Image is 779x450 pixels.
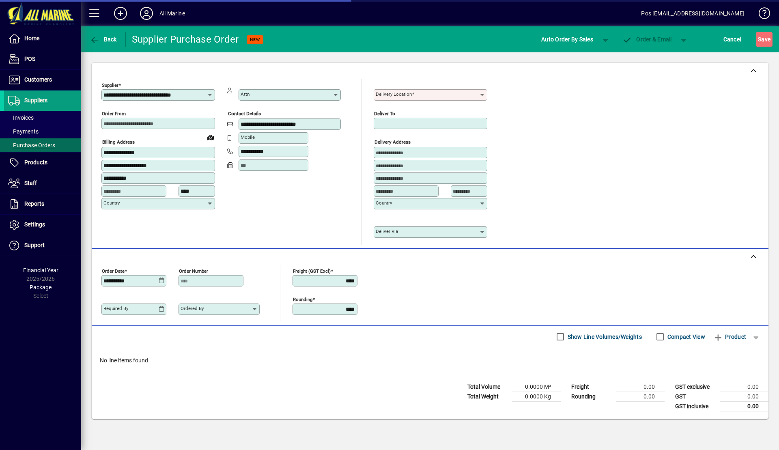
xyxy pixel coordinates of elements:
[463,392,512,401] td: Total Weight
[132,33,239,46] div: Supplier Purchase Order
[133,6,159,21] button: Profile
[720,382,768,392] td: 0.00
[90,36,117,43] span: Back
[374,111,395,116] mat-label: Deliver To
[181,306,204,311] mat-label: Ordered by
[4,125,81,138] a: Payments
[4,49,81,69] a: POS
[616,392,665,401] td: 0.00
[4,215,81,235] a: Settings
[671,382,720,392] td: GST exclusive
[204,131,217,144] a: View on map
[376,91,412,97] mat-label: Delivery Location
[512,392,561,401] td: 0.0000 Kg
[666,333,705,341] label: Compact View
[23,267,58,273] span: Financial Year
[24,35,39,41] span: Home
[24,56,35,62] span: POS
[720,401,768,411] td: 0.00
[671,392,720,401] td: GST
[537,32,597,47] button: Auto Order By Sales
[30,284,52,291] span: Package
[758,33,770,46] span: ave
[102,111,126,116] mat-label: Order from
[159,7,185,20] div: All Marine
[376,200,392,206] mat-label: Country
[8,128,39,135] span: Payments
[463,382,512,392] td: Total Volume
[566,333,642,341] label: Show Line Volumes/Weights
[8,114,34,121] span: Invoices
[24,97,47,103] span: Suppliers
[721,32,743,47] button: Cancel
[24,200,44,207] span: Reports
[24,159,47,166] span: Products
[4,70,81,90] a: Customers
[4,153,81,173] a: Products
[241,134,255,140] mat-label: Mobile
[4,173,81,194] a: Staff
[753,2,769,28] a: Knowledge Base
[376,228,398,234] mat-label: Deliver via
[723,33,741,46] span: Cancel
[102,268,125,273] mat-label: Order date
[179,268,208,273] mat-label: Order number
[88,32,119,47] button: Back
[241,91,250,97] mat-label: Attn
[618,32,676,47] button: Order & Email
[4,235,81,256] a: Support
[720,392,768,401] td: 0.00
[512,382,561,392] td: 0.0000 M³
[24,221,45,228] span: Settings
[541,33,593,46] span: Auto Order By Sales
[293,268,331,273] mat-label: Freight (GST excl)
[24,242,45,248] span: Support
[293,296,312,302] mat-label: Rounding
[713,330,746,343] span: Product
[8,142,55,149] span: Purchase Orders
[4,194,81,214] a: Reports
[709,329,750,344] button: Product
[671,401,720,411] td: GST inclusive
[250,37,260,42] span: NEW
[567,382,616,392] td: Freight
[4,28,81,49] a: Home
[4,138,81,152] a: Purchase Orders
[108,6,133,21] button: Add
[756,32,773,47] button: Save
[81,32,126,47] app-page-header-button: Back
[622,36,672,43] span: Order & Email
[4,111,81,125] a: Invoices
[567,392,616,401] td: Rounding
[616,382,665,392] td: 0.00
[24,180,37,186] span: Staff
[103,200,120,206] mat-label: Country
[758,36,761,43] span: S
[641,7,745,20] div: Pos [EMAIL_ADDRESS][DOMAIN_NAME]
[24,76,52,83] span: Customers
[92,348,768,373] div: No line items found
[102,82,118,88] mat-label: Supplier
[103,306,128,311] mat-label: Required by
